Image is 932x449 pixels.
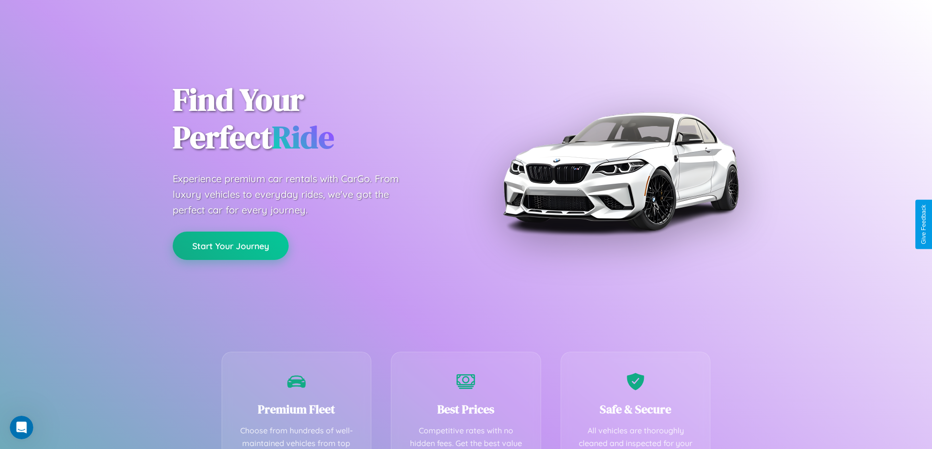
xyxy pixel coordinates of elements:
h3: Premium Fleet [237,401,357,417]
img: Premium BMW car rental vehicle [498,49,743,293]
h3: Safe & Secure [576,401,696,417]
h1: Find Your Perfect [173,81,452,156]
h3: Best Prices [406,401,526,417]
p: Experience premium car rentals with CarGo. From luxury vehicles to everyday rides, we've got the ... [173,171,417,218]
iframe: Intercom live chat [10,416,33,439]
span: Ride [272,116,334,158]
button: Start Your Journey [173,232,289,260]
div: Give Feedback [920,205,927,244]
